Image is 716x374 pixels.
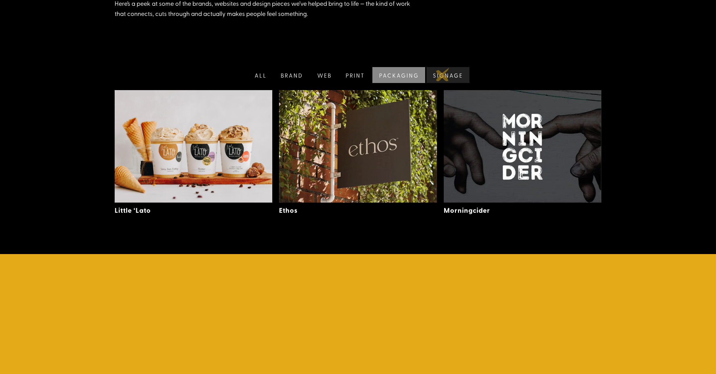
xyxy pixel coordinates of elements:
[444,90,602,203] img: Morningcider
[444,205,490,215] a: Morningcider
[115,90,273,203] img: Little ‘Lato
[371,67,425,83] a: Packaging
[247,67,273,83] a: All
[115,205,151,215] a: Little ‘Lato
[425,67,469,83] a: Signage
[279,205,298,215] a: Ethos
[309,67,338,83] a: Web
[273,67,309,83] a: Brand
[279,90,437,203] img: Ethos
[338,67,371,83] a: Print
